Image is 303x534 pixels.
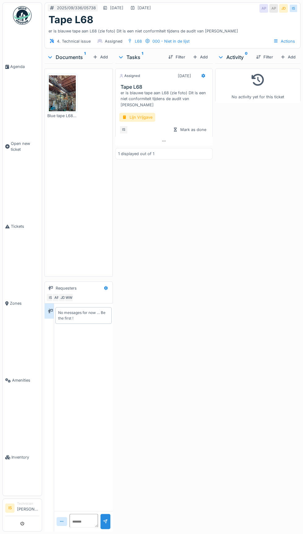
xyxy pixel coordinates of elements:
li: IS [5,503,15,513]
a: Inventory [3,419,42,496]
div: Filter [254,53,275,61]
div: Technician [17,501,39,506]
span: Inventory [11,454,39,460]
div: No messages for now … Be the first ! [58,310,109,321]
li: [PERSON_NAME] [17,501,39,515]
h3: Tape L68 [121,84,210,90]
a: Open new ticket [3,105,42,188]
div: JD [279,4,288,13]
a: Amenities [3,342,42,419]
span: Tickets [11,223,39,229]
div: Blue tape L68.jpg [47,113,77,119]
div: IS [46,293,55,302]
sup: 0 [245,53,248,61]
div: WW [65,293,73,302]
img: yav3psd1a7xvs4zn8pxgl5ydesp7 [49,75,76,111]
div: JD [58,293,67,302]
img: Badge_color-CXgf-gQk.svg [13,6,32,25]
sup: 1 [84,53,86,61]
div: 1 displayed out of 1 [118,151,154,157]
span: Amenities [12,377,39,383]
span: Open new ticket [11,141,39,152]
div: IS [119,125,128,134]
div: [DATE] [178,73,191,79]
div: Filter [166,53,188,61]
div: AP [269,4,278,13]
div: Documents [47,53,90,61]
span: Zones [10,300,39,306]
div: Activity [218,53,251,61]
div: Assigned [105,38,122,44]
div: [DATE] [138,5,151,11]
div: [DATE] [110,5,123,11]
div: AP [52,293,61,302]
div: No activity yet for this ticket [219,71,297,100]
a: Zones [3,265,42,342]
div: Add [90,53,110,61]
div: er is blauwe tape aan L68 (zie foto) Dit is een niet conformiteit tijdens de audit van [PERSON_NAME] [49,26,297,34]
div: AP [259,4,268,13]
div: Assigned [119,73,140,78]
a: Agenda [3,28,42,105]
h1: Tape L68 [49,14,93,26]
div: Lijn Vrijgave [119,113,155,122]
div: Actions [271,37,298,46]
div: 000 - Niet in de lijst [152,38,190,44]
div: 2025/09/336/05738 [57,5,96,11]
div: IS [289,4,298,13]
div: er is blauwe tape aan L68 (zie foto) Dit is een niet conformiteit tijdens de audit van [PERSON_NAME] [121,90,210,108]
sup: 1 [142,53,143,61]
div: Tasks [118,53,163,61]
div: Mark as done [170,125,209,134]
div: L68 [135,38,142,44]
span: Agenda [10,64,39,70]
a: IS Technician[PERSON_NAME] [5,501,39,516]
div: 4. Technical issue [57,38,91,44]
a: Tickets [3,188,42,265]
div: Add [278,53,298,61]
div: Add [190,53,210,61]
div: Requesters [56,285,77,291]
